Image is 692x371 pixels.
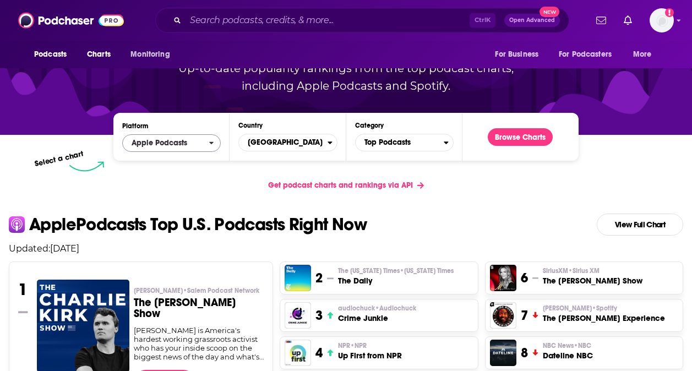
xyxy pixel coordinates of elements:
a: [PERSON_NAME]•SpotifyThe [PERSON_NAME] Experience [543,304,665,324]
span: [PERSON_NAME] [543,304,617,313]
svg: Add a profile image [665,8,674,17]
span: The [US_STATE] Times [338,266,454,275]
span: More [633,47,652,62]
a: NPR•NPRUp First from NPR [338,341,402,361]
p: Up-to-date popularity rankings from the top podcast charts, including Apple Podcasts and Spotify. [157,59,536,95]
img: apple Icon [9,216,25,232]
h3: The [PERSON_NAME] Show [134,297,264,319]
span: Logged in as BrunswickDigital [650,8,674,32]
span: • NPR [350,342,367,350]
h3: 6 [521,270,528,286]
a: Show notifications dropdown [592,11,611,30]
span: For Podcasters [559,47,612,62]
span: Top Podcasts [356,133,444,152]
button: Categories [355,134,454,151]
a: NBC News•NBCDateline NBC [543,341,593,361]
span: Monitoring [130,47,170,62]
a: SiriusXM•Sirius XMThe [PERSON_NAME] Show [543,266,642,286]
button: Show profile menu [650,8,674,32]
span: • Audiochuck [375,304,416,312]
h3: 3 [315,307,323,324]
span: New [540,7,559,17]
button: Countries [238,134,337,151]
span: Podcasts [34,47,67,62]
img: select arrow [69,161,104,172]
img: User Profile [650,8,674,32]
span: Apple Podcasts [132,139,187,147]
h2: Platforms [122,134,221,152]
h3: 4 [315,345,323,361]
span: SiriusXM [543,266,600,275]
span: Get podcast charts and rankings via API [268,181,413,190]
button: open menu [487,44,552,65]
p: NBC News • NBC [543,341,593,350]
img: Podchaser - Follow, Share and Rate Podcasts [18,10,124,31]
p: audiochuck • Audiochuck [338,304,416,313]
span: Open Advanced [509,18,555,23]
h3: 2 [315,270,323,286]
span: For Business [495,47,538,62]
button: open menu [122,134,221,152]
a: The [US_STATE] Times•[US_STATE] TimesThe Daily [338,266,454,286]
p: NPR • NPR [338,341,402,350]
p: Select a chart [34,149,85,168]
span: Ctrl K [470,13,495,28]
h3: 1 [18,280,28,299]
h3: Up First from NPR [338,350,402,361]
span: audiochuck [338,304,416,313]
p: Apple Podcasts Top U.S. Podcasts Right Now [29,216,367,233]
button: open menu [552,44,628,65]
a: [PERSON_NAME]•Salem Podcast NetworkThe [PERSON_NAME] Show [134,286,264,326]
p: Joe Rogan • Spotify [543,304,665,313]
button: open menu [26,44,81,65]
p: Charlie Kirk • Salem Podcast Network [134,286,264,295]
input: Search podcasts, credits, & more... [186,12,470,29]
span: NPR [338,341,367,350]
button: open menu [123,44,184,65]
span: NBC News [543,341,591,350]
img: Dateline NBC [490,340,516,366]
a: Charts [80,44,117,65]
h3: 8 [521,345,528,361]
p: SiriusXM • Sirius XM [543,266,642,275]
img: The Megyn Kelly Show [490,265,516,291]
img: Up First from NPR [285,340,311,366]
a: audiochuck•AudiochuckCrime Junkie [338,304,416,324]
button: Browse Charts [488,128,553,146]
a: View Full Chart [597,214,683,236]
h3: The [PERSON_NAME] Show [543,275,642,286]
span: • Sirius XM [568,267,600,275]
h3: The Daily [338,275,454,286]
div: Search podcasts, credits, & more... [155,8,569,33]
img: The Joe Rogan Experience [490,302,516,329]
h3: 7 [521,307,528,324]
span: • Spotify [592,304,617,312]
span: [PERSON_NAME] [134,286,259,295]
img: The Daily [285,265,311,291]
h3: Crime Junkie [338,313,416,324]
a: Show notifications dropdown [619,11,636,30]
button: open menu [625,44,666,65]
span: [GEOGRAPHIC_DATA] [239,133,327,152]
img: Crime Junkie [285,302,311,329]
span: • [US_STATE] Times [400,267,454,275]
span: • NBC [574,342,591,350]
h3: Dateline NBC [543,350,593,361]
div: [PERSON_NAME] is America's hardest working grassroots activist who has your inside scoop on the b... [134,326,264,361]
h3: The [PERSON_NAME] Experience [543,313,665,324]
button: Open AdvancedNew [504,14,560,27]
span: Charts [87,47,111,62]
